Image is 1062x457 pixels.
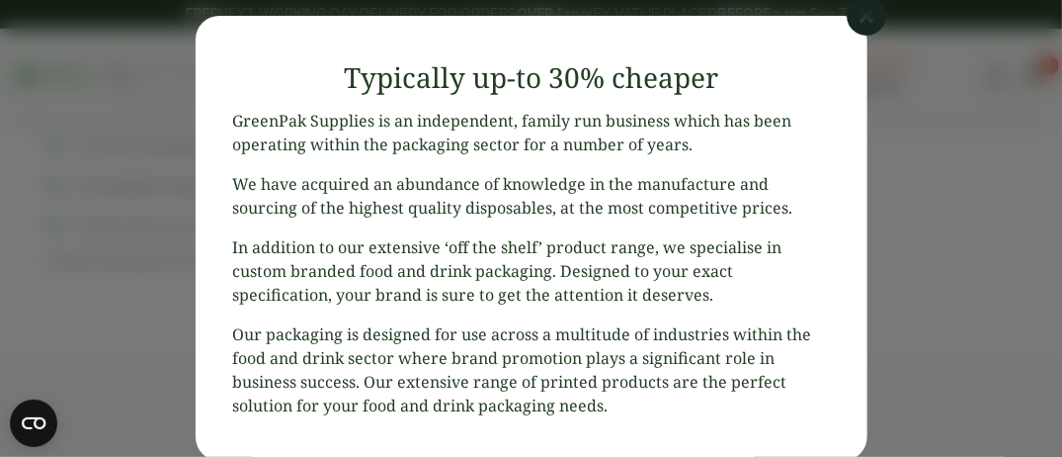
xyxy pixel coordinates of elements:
p: In addition to our extensive ‘off the shelf’ product range, we specialise in custom branded food ... [233,235,830,307]
p: Our packaging is designed for use across a multitude of industries within the food and drink sect... [233,322,830,417]
p: GreenPak Supplies is an independent, family run business which has been operating within the pack... [233,109,830,156]
h3: Typically up-to 30% cheaper [233,61,830,95]
p: We have acquired an abundance of knowledge in the manufacture and sourcing of the highest quality... [233,172,830,220]
button: Open CMP widget [10,400,57,447]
